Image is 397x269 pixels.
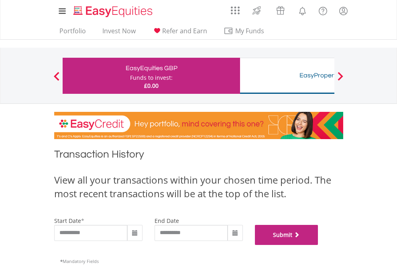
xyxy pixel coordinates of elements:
[54,173,343,201] div: View all your transactions within your chosen time period. The most recent transactions will be a...
[99,27,139,39] a: Invest Now
[224,26,276,36] span: My Funds
[144,82,159,89] span: £0.00
[255,225,318,245] button: Submit
[60,258,99,264] span: Mandatory Fields
[54,217,81,225] label: start date
[67,63,235,74] div: EasyEquities GBP
[313,2,333,18] a: FAQ's and Support
[130,74,173,82] div: Funds to invest:
[56,27,89,39] a: Portfolio
[70,2,156,18] a: Home page
[226,2,245,15] a: AppsGrid
[54,147,343,165] h1: Transaction History
[332,76,348,84] button: Next
[250,4,263,17] img: thrive-v2.svg
[231,6,240,15] img: grid-menu-icon.svg
[49,76,65,84] button: Previous
[274,4,287,17] img: vouchers-v2.svg
[72,5,156,18] img: EasyEquities_Logo.png
[162,26,207,35] span: Refer and Earn
[269,2,292,17] a: Vouchers
[333,2,354,20] a: My Profile
[292,2,313,18] a: Notifications
[54,112,343,139] img: EasyCredit Promotion Banner
[149,27,210,39] a: Refer and Earn
[155,217,179,225] label: end date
